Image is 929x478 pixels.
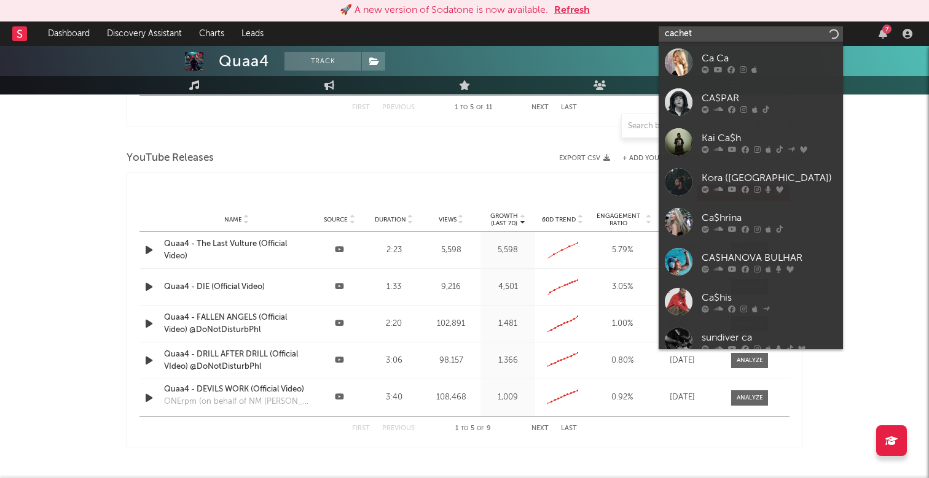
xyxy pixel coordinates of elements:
[702,91,837,106] div: CA$PAR
[702,250,837,265] div: CA$HANOVA BULHAR
[561,425,577,432] button: Last
[659,82,843,122] a: CA$PAR
[657,281,707,293] div: [DATE]
[490,212,518,220] p: Growth
[382,425,415,432] button: Previous
[561,104,577,111] button: Last
[484,355,532,367] div: 1,366
[370,244,418,256] div: 2:23
[484,318,532,330] div: 1,481
[352,425,370,432] button: First
[164,349,309,372] a: Quaa4 - DRILL AFTER DRILL (Official VIdeo) @DoNotDisturbPhl
[164,384,309,396] a: Quaa4 - DEVILS WORK (Official Video)
[164,238,309,262] a: Quaa4 - The Last Vulture (Official Video)
[461,426,468,431] span: to
[352,104,370,111] button: First
[593,281,651,293] div: 3.05 %
[554,3,590,18] button: Refresh
[425,391,478,404] div: 108,468
[439,216,457,223] span: Views
[370,281,418,293] div: 1:33
[439,101,507,115] div: 1 5 11
[219,52,269,71] div: Quaa4
[284,52,361,71] button: Track
[657,244,707,256] div: [DATE]
[593,212,644,227] span: Engagement Ratio
[375,216,406,223] span: Duration
[233,21,272,46] a: Leads
[879,29,887,39] button: 7
[593,318,651,330] div: 1.00 %
[370,318,418,330] div: 2:20
[477,426,484,431] span: of
[659,162,843,202] a: Kora ([GEOGRAPHIC_DATA])
[531,104,549,111] button: Next
[622,155,699,162] button: + Add YouTube Video
[98,21,190,46] a: Discovery Assistant
[702,131,837,145] div: Kai Ca$h
[370,391,418,404] div: 3:40
[127,151,214,166] span: YouTube Releases
[542,216,576,223] span: 60D Trend
[702,171,837,185] div: Kora ([GEOGRAPHIC_DATA])
[559,155,610,162] button: Export CSV
[702,51,837,66] div: Ca Ca
[531,425,549,432] button: Next
[425,244,478,256] div: 5,598
[190,21,233,46] a: Charts
[484,244,532,256] div: 5,598
[382,104,415,111] button: Previous
[657,355,707,367] div: [DATE]
[659,282,843,322] a: Ca$his
[659,242,843,282] a: CA$HANOVA BULHAR
[476,105,484,110] span: of
[340,3,548,18] div: 🚀 A new version of Sodatone is now available.
[659,26,843,42] input: Search for artists
[702,330,837,345] div: sundiver ca
[657,391,707,404] div: [DATE]
[593,355,651,367] div: 0.80 %
[425,281,478,293] div: 9,216
[39,21,98,46] a: Dashboard
[659,322,843,361] a: sundiver ca
[490,220,518,227] p: (Last 7d)
[425,355,478,367] div: 98,157
[324,216,348,223] span: Source
[702,290,837,305] div: Ca$his
[224,216,242,223] span: Name
[439,422,507,436] div: 1 5 9
[593,244,651,256] div: 5.79 %
[610,155,699,162] div: + Add YouTube Video
[593,391,651,404] div: 0.92 %
[164,281,309,293] a: Quaa4 - DIE (Official Video)
[659,202,843,242] a: Ca$hrina
[484,281,532,293] div: 4,501
[484,391,532,404] div: 1,009
[659,42,843,82] a: Ca Ca
[370,355,418,367] div: 3:06
[622,121,751,131] input: Search by song name or URL
[702,210,837,225] div: Ca$hrina
[425,318,478,330] div: 102,891
[164,396,309,408] div: ONErpm (on behalf of NM [PERSON_NAME])
[460,105,468,110] span: to
[882,25,892,34] div: 7
[657,318,707,330] div: [DATE]
[164,312,309,336] a: Quaa4 - FALLEN ANGELS (Official Video) @DoNotDisturbPhl
[659,122,843,162] a: Kai Ca$h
